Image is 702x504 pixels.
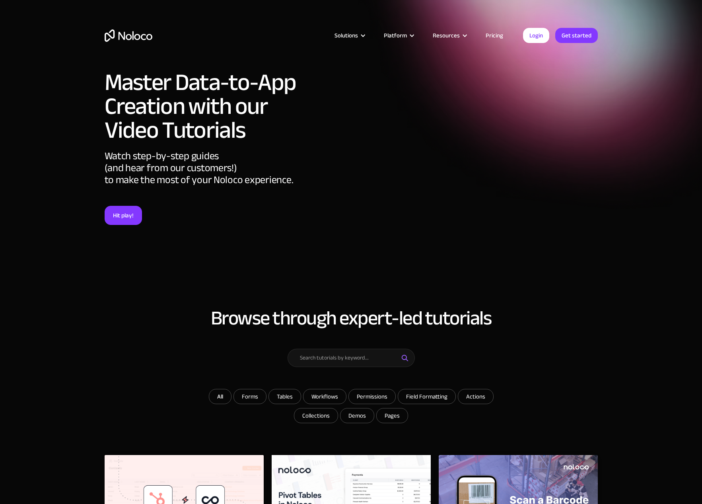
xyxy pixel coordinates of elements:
[476,30,513,41] a: Pricing
[325,30,374,41] div: Solutions
[192,349,510,425] form: Email Form
[105,206,142,225] a: Hit play!
[334,30,358,41] div: Solutions
[423,30,476,41] div: Resources
[105,29,152,42] a: home
[105,150,305,206] div: Watch step-by-step guides (and hear from our customers!) to make the most of your Noloco experience.
[433,30,460,41] div: Resources
[105,307,598,329] h2: Browse through expert-led tutorials
[374,30,423,41] div: Platform
[384,30,407,41] div: Platform
[288,349,415,367] input: Search tutorials by keyword...
[555,28,598,43] a: Get started
[523,28,549,43] a: Login
[209,389,231,404] a: All
[313,68,598,228] iframe: Introduction to Noloco ┃No Code App Builder┃Create Custom Business Tools Without Code┃
[105,70,305,142] h1: Master Data-to-App Creation with our Video Tutorials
